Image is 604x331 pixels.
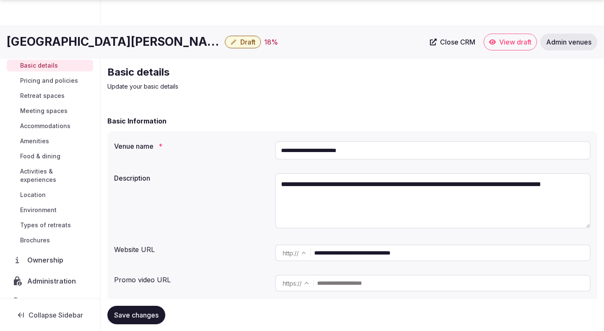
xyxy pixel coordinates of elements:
[107,66,389,79] h2: Basic details
[7,165,93,186] a: Activities & experiences
[264,37,278,47] button: 18%
[7,251,93,269] a: Ownership
[20,206,57,214] span: Environment
[20,61,58,70] span: Basic details
[7,34,221,50] h1: [GEOGRAPHIC_DATA][PERSON_NAME]
[225,36,261,48] button: Draft
[546,38,591,46] span: Admin venues
[114,311,159,319] span: Save changes
[20,191,46,199] span: Location
[20,137,49,145] span: Amenities
[107,116,167,126] h2: Basic Information
[484,34,537,50] a: View draft
[114,271,268,285] div: Promo video URL
[425,34,480,50] a: Close CRM
[27,276,79,286] span: Administration
[7,90,93,102] a: Retreat spaces
[499,38,531,46] span: View draft
[7,60,93,71] a: Basic details
[27,297,68,307] span: Activity log
[107,82,389,91] p: Update your basic details
[114,143,268,150] label: Venue name
[27,255,67,265] span: Ownership
[114,241,268,255] div: Website URL
[7,105,93,117] a: Meeting spaces
[7,293,93,311] a: Activity log
[7,135,93,147] a: Amenities
[7,219,93,231] a: Types of retreats
[7,204,93,216] a: Environment
[107,306,165,324] button: Save changes
[7,272,93,290] a: Administration
[7,120,93,132] a: Accommodations
[7,234,93,246] a: Brochures
[240,38,255,46] span: Draft
[20,92,65,100] span: Retreat spaces
[7,189,93,201] a: Location
[20,122,70,130] span: Accommodations
[20,152,60,160] span: Food & dining
[7,150,93,162] a: Food & dining
[540,34,597,50] a: Admin venues
[20,236,50,244] span: Brochures
[7,306,93,324] button: Collapse Sidebar
[440,38,475,46] span: Close CRM
[7,75,93,87] a: Pricing and policies
[114,175,268,181] label: Description
[20,221,71,229] span: Types of retreats
[20,76,78,85] span: Pricing and policies
[20,167,90,184] span: Activities & experiences
[264,37,278,47] div: 18 %
[20,107,68,115] span: Meeting spaces
[29,311,83,319] span: Collapse Sidebar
